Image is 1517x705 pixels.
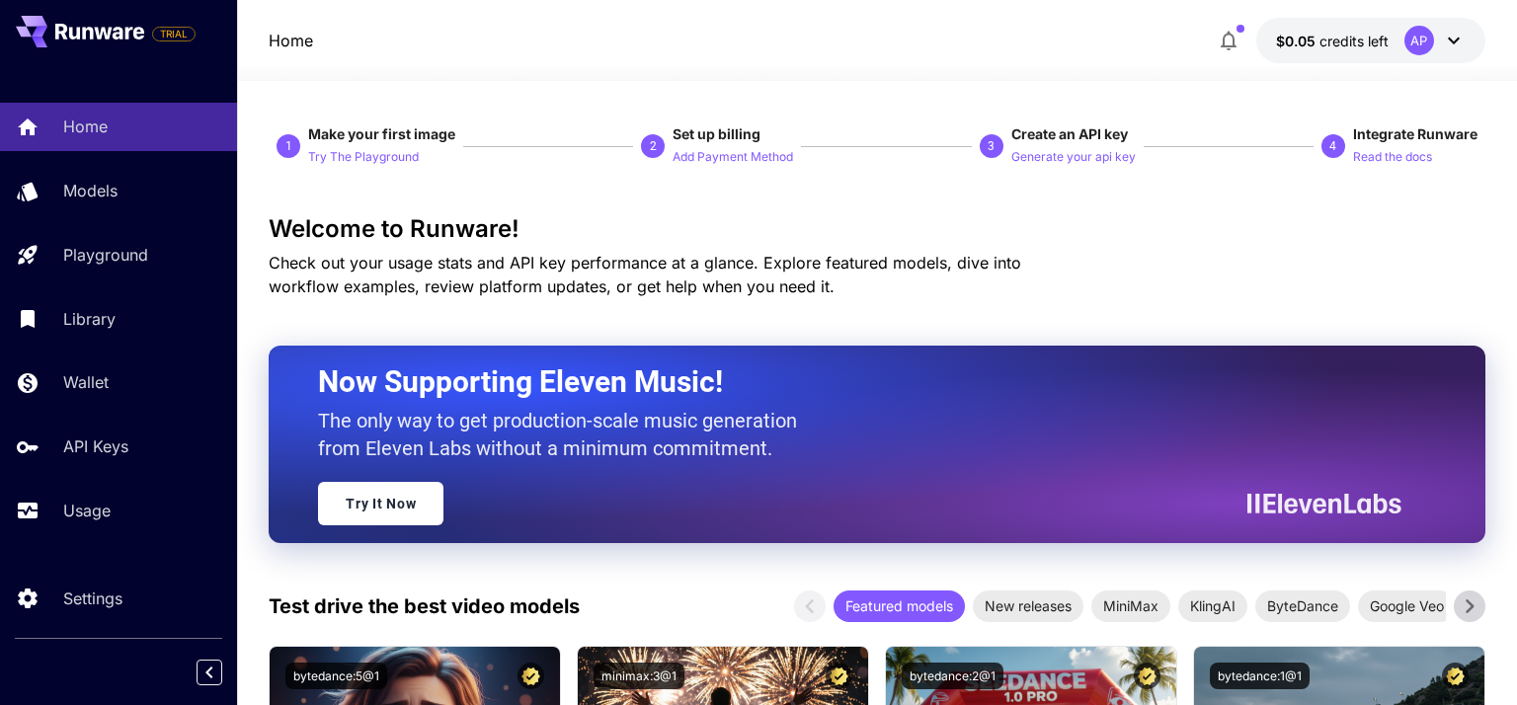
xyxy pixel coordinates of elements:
span: New releases [973,596,1083,617]
span: Check out your usage stats and API key performance at a glance. Explore featured models, dive int... [269,253,1021,296]
p: Models [63,179,118,202]
p: Test drive the best video models [269,591,580,621]
button: bytedance:2@1 [902,663,1003,689]
nav: breadcrumb [269,29,313,52]
a: Try It Now [318,482,443,525]
button: Collapse sidebar [197,660,222,685]
p: The only way to get production-scale music generation from Eleven Labs without a minimum commitment. [318,407,812,462]
h2: Now Supporting Eleven Music! [318,363,1386,401]
span: Add your payment card to enable full platform functionality. [152,22,196,45]
p: Usage [63,499,111,522]
div: KlingAI [1178,590,1247,622]
span: credits left [1319,33,1389,49]
button: Read the docs [1353,144,1432,168]
p: Read the docs [1353,148,1432,167]
button: bytedance:1@1 [1210,663,1310,689]
span: ByteDance [1255,596,1350,617]
button: Add Payment Method [673,144,793,168]
button: Generate your api key [1011,144,1136,168]
div: MiniMax [1091,590,1170,622]
button: Certified Model – Vetted for best performance and includes a commercial license. [518,663,544,689]
p: Playground [63,243,148,267]
span: Create an API key [1011,125,1128,142]
button: Certified Model – Vetted for best performance and includes a commercial license. [826,663,852,689]
div: Featured models [834,590,965,622]
span: MiniMax [1091,596,1170,617]
button: minimax:3@1 [594,663,684,689]
div: Collapse sidebar [211,655,237,690]
button: Certified Model – Vetted for best performance and includes a commercial license. [1134,663,1160,689]
p: Add Payment Method [673,148,793,167]
h3: Welcome to Runware! [269,215,1484,243]
p: 3 [988,137,995,155]
button: Try The Playground [308,144,419,168]
div: ByteDance [1255,590,1350,622]
p: API Keys [63,434,128,458]
span: KlingAI [1178,596,1247,617]
button: $0.05AP [1256,18,1485,63]
span: Featured models [834,596,965,617]
span: TRIAL [153,27,195,41]
div: New releases [973,590,1083,622]
button: Certified Model – Vetted for best performance and includes a commercial license. [1442,663,1469,689]
div: Google Veo [1358,590,1456,622]
p: Library [63,307,116,331]
p: Generate your api key [1011,148,1136,167]
a: Home [269,29,313,52]
div: AP [1404,26,1434,55]
span: Make your first image [308,125,455,142]
p: Home [63,115,108,138]
p: 4 [1329,137,1336,155]
p: Try The Playground [308,148,419,167]
span: Set up billing [673,125,760,142]
span: Google Veo [1358,596,1456,617]
span: $0.05 [1276,33,1319,49]
div: $0.05 [1276,31,1389,51]
p: 2 [650,137,657,155]
span: Integrate Runware [1353,125,1477,142]
p: Wallet [63,370,109,394]
p: 1 [285,137,292,155]
button: bytedance:5@1 [285,663,387,689]
p: Settings [63,587,122,610]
